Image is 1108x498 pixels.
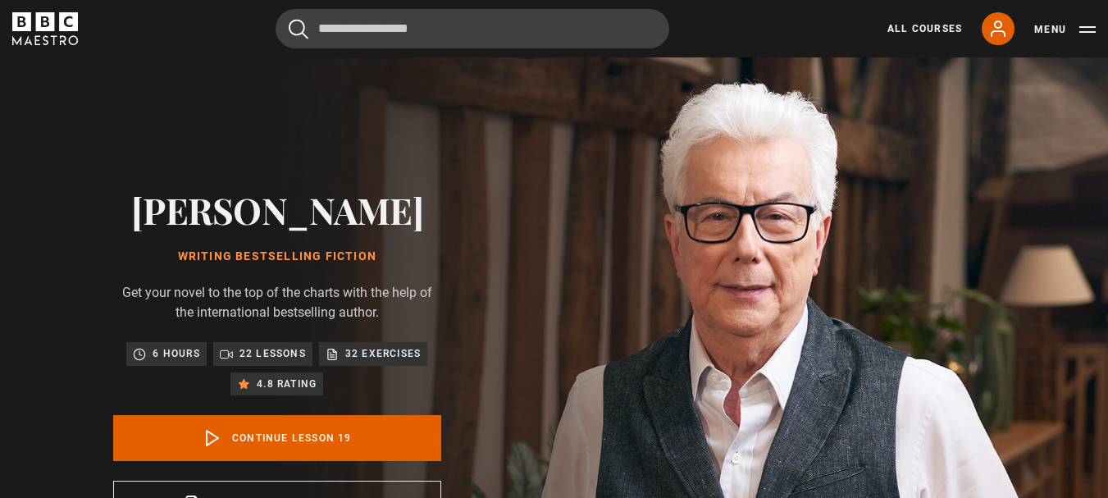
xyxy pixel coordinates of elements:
[239,345,306,362] p: 22 lessons
[887,21,962,36] a: All Courses
[257,376,317,392] p: 4.8 rating
[345,345,421,362] p: 32 exercises
[113,189,441,231] h2: [PERSON_NAME]
[276,9,669,48] input: Search
[113,415,441,461] a: Continue lesson 19
[289,19,308,39] button: Submit the search query
[1034,21,1096,38] button: Toggle navigation
[153,345,199,362] p: 6 hours
[113,283,441,322] p: Get your novel to the top of the charts with the help of the international bestselling author.
[113,250,441,263] h1: Writing Bestselling Fiction
[12,12,78,45] svg: BBC Maestro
